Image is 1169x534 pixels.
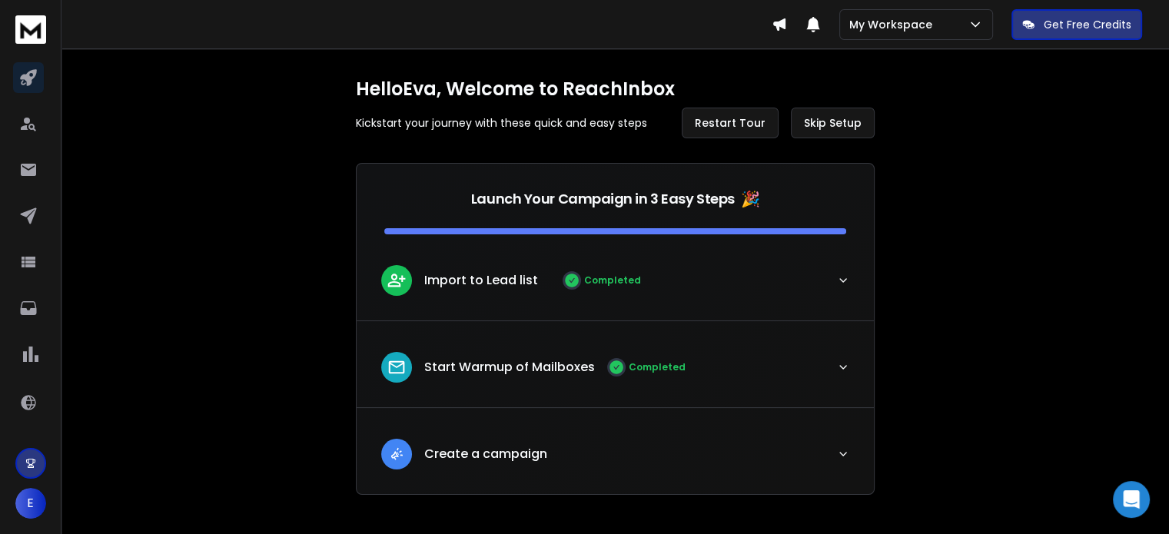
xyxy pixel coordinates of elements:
p: Completed [584,274,641,287]
p: Get Free Credits [1044,17,1131,32]
p: Launch Your Campaign in 3 Easy Steps [471,188,735,210]
img: logo [15,15,46,44]
button: leadStart Warmup of MailboxesCompleted [357,340,874,407]
p: Kickstart your journey with these quick and easy steps [356,115,647,131]
img: lead [387,270,407,290]
img: lead [387,357,407,377]
button: Restart Tour [682,108,779,138]
button: E [15,488,46,519]
div: Open Intercom Messenger [1113,481,1150,518]
h1: Hello Eva , Welcome to ReachInbox [356,77,875,101]
p: My Workspace [849,17,938,32]
p: Import to Lead list [424,271,538,290]
button: leadImport to Lead listCompleted [357,253,874,320]
img: lead [387,444,407,463]
button: Get Free Credits [1011,9,1142,40]
button: leadCreate a campaign [357,426,874,494]
span: 🎉 [741,188,760,210]
button: Skip Setup [791,108,875,138]
p: Create a campaign [424,445,547,463]
p: Completed [629,361,686,373]
span: Skip Setup [804,115,862,131]
p: Start Warmup of Mailboxes [424,358,595,376]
